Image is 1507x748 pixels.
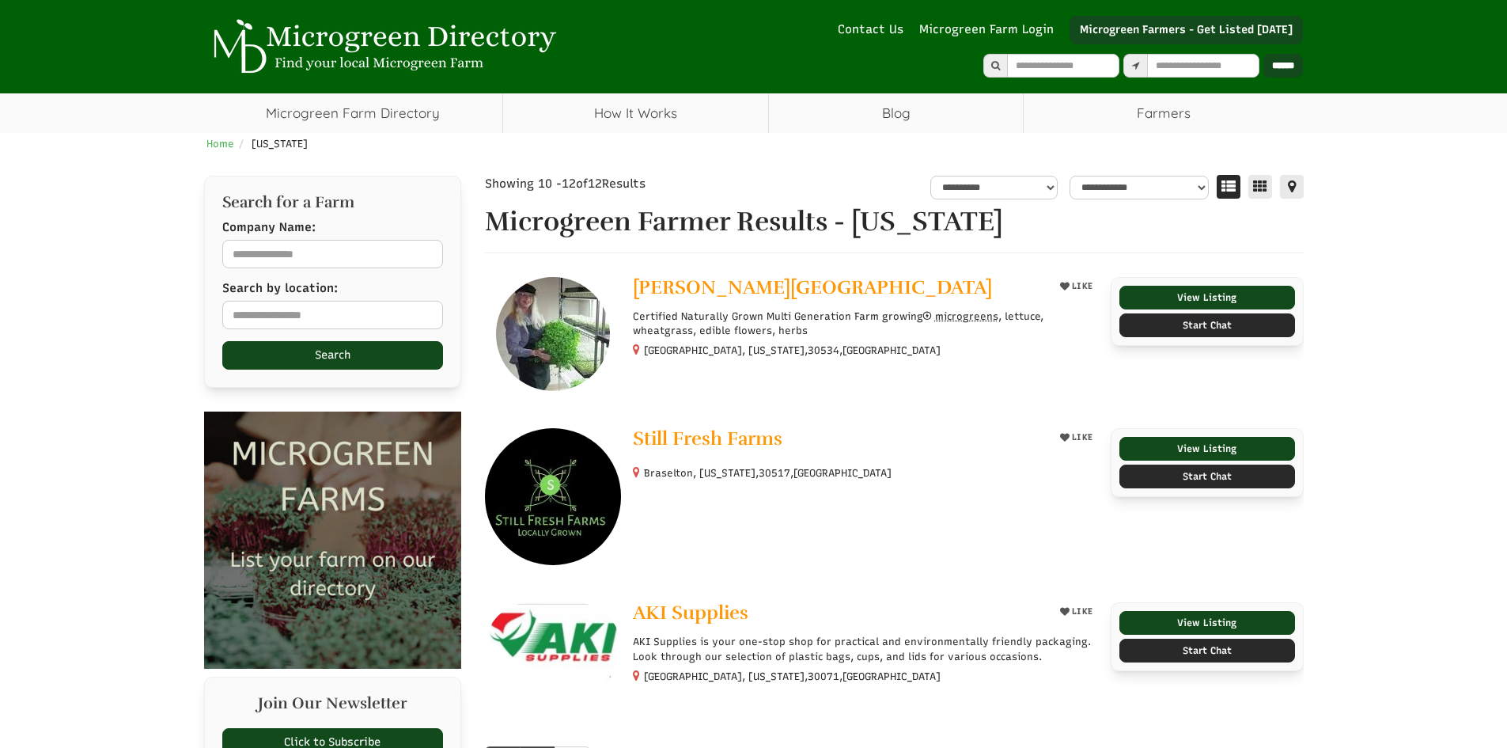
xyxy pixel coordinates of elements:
a: Contact Us [830,21,911,38]
span: [US_STATE] [252,138,308,150]
img: Still Fresh Farms [485,428,622,565]
p: Certified Naturally Grown Multi Generation Farm growing , lettuce, wheatgrass, edible flowers, herbs [633,309,1099,338]
a: View Listing [1119,437,1295,461]
button: LIKE [1055,602,1099,621]
a: Home [206,138,234,150]
a: microgreens [923,310,998,322]
img: Robinson Heritage Farm [496,277,610,391]
h2: Join Our Newsletter [222,695,443,720]
small: [GEOGRAPHIC_DATA], [US_STATE], , [644,344,941,356]
h2: Search for a Farm [222,194,443,211]
span: [PERSON_NAME][GEOGRAPHIC_DATA] [633,275,992,299]
span: 30517 [759,466,790,480]
span: 12 [562,177,576,191]
button: LIKE [1055,277,1099,296]
span: 30071 [808,670,839,684]
span: [GEOGRAPHIC_DATA] [793,466,892,480]
label: Company Name: [222,219,316,236]
p: AKI Supplies is your one-stop shop for practical and environmentally friendly packaging. Look thr... [633,635,1099,663]
button: Search [222,341,443,370]
div: Showing 10 - of Results [485,176,758,192]
small: [GEOGRAPHIC_DATA], [US_STATE], , [644,670,941,682]
label: Search by location: [222,280,338,297]
h1: Microgreen Farmer Results - [US_STATE] [485,207,1304,237]
img: Microgreen Directory [204,19,560,74]
a: Still Fresh Farms [633,428,1043,453]
span: Still Fresh Farms [633,427,782,450]
a: Microgreen Farmers - Get Listed [DATE] [1070,16,1303,44]
button: LIKE [1055,428,1099,447]
span: 30534 [808,344,839,358]
span: [GEOGRAPHIC_DATA] [842,344,941,358]
a: View Listing [1119,286,1295,309]
img: Microgreen Farms list your microgreen farm today [204,412,461,669]
a: [PERSON_NAME][GEOGRAPHIC_DATA] [633,277,1043,302]
img: AKI Supplies [485,602,622,693]
a: How It Works [503,93,768,133]
a: Blog [769,93,1023,133]
a: Start Chat [1119,465,1295,488]
small: Braselton, [US_STATE], , [644,467,892,479]
span: LIKE [1070,281,1093,291]
a: Microgreen Farm Login [919,21,1062,38]
span: microgreens [935,310,998,322]
a: AKI Supplies [633,602,1043,627]
a: Start Chat [1119,639,1295,663]
a: Start Chat [1119,313,1295,337]
span: Farmers [1024,93,1303,133]
span: [GEOGRAPHIC_DATA] [842,670,941,684]
span: LIKE [1070,606,1093,617]
span: AKI Supplies [633,601,748,625]
a: Microgreen Farm Directory [204,93,502,133]
span: LIKE [1070,432,1093,442]
span: 12 [588,177,602,191]
a: View Listing [1119,611,1295,635]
